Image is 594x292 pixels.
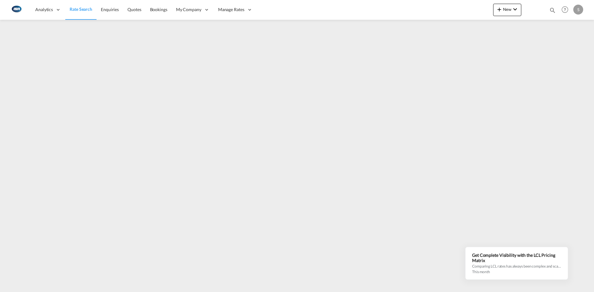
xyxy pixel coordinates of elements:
[560,4,570,15] span: Help
[560,4,573,15] div: Help
[573,5,583,15] div: S
[496,6,503,13] md-icon: icon-plus 400-fg
[176,6,201,13] span: My Company
[493,4,521,16] button: icon-plus 400-fgNewicon-chevron-down
[101,7,119,12] span: Enquiries
[549,7,556,16] div: icon-magnify
[127,7,141,12] span: Quotes
[511,6,519,13] md-icon: icon-chevron-down
[496,7,519,12] span: New
[9,3,23,17] img: 1aa151c0c08011ec8d6f413816f9a227.png
[549,7,556,14] md-icon: icon-magnify
[35,6,53,13] span: Analytics
[218,6,244,13] span: Manage Rates
[150,7,167,12] span: Bookings
[70,6,92,12] span: Rate Search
